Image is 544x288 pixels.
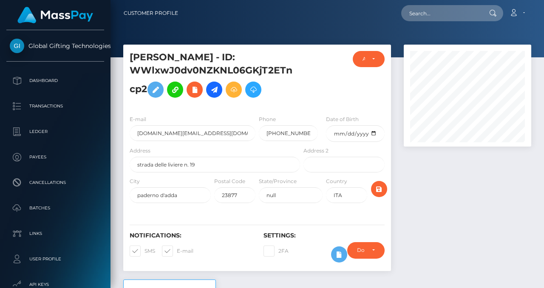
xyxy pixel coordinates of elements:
h6: Settings: [263,232,385,239]
label: E-mail [162,246,193,257]
label: Country [326,178,347,185]
p: Batches [10,202,101,215]
label: E-mail [130,116,146,123]
label: State/Province [259,178,297,185]
div: Do not require [357,247,365,254]
p: Links [10,227,101,240]
label: Address [130,147,150,155]
a: Cancellations [6,172,104,193]
h6: Notifications: [130,232,251,239]
button: Do not require [347,242,385,258]
p: Transactions [10,100,101,113]
a: Ledger [6,121,104,142]
label: Address 2 [303,147,329,155]
label: Date of Birth [326,116,359,123]
p: Cancellations [10,176,101,189]
a: Dashboard [6,70,104,91]
label: 2FA [263,246,289,257]
a: Batches [6,198,104,219]
p: Dashboard [10,74,101,87]
a: Links [6,223,104,244]
a: User Profile [6,248,104,270]
p: Ledger [10,125,101,138]
img: Global Gifting Technologies Inc [10,39,24,53]
label: City [130,178,140,185]
img: MassPay Logo [17,7,93,23]
label: Phone [259,116,276,123]
a: Payees [6,147,104,168]
label: Postal Code [214,178,245,185]
p: Payees [10,151,101,164]
span: Global Gifting Technologies Inc [6,42,104,50]
input: Search... [401,5,481,21]
a: Transactions [6,96,104,117]
div: ACTIVE [363,56,365,62]
label: SMS [130,246,155,257]
h5: [PERSON_NAME] - ID: WWlxwJ0dv0NZKNL06GKjT2ETncp2 [130,51,295,102]
a: Customer Profile [124,4,178,22]
button: ACTIVE [353,51,385,67]
p: User Profile [10,253,101,265]
a: Initiate Payout [206,82,222,98]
